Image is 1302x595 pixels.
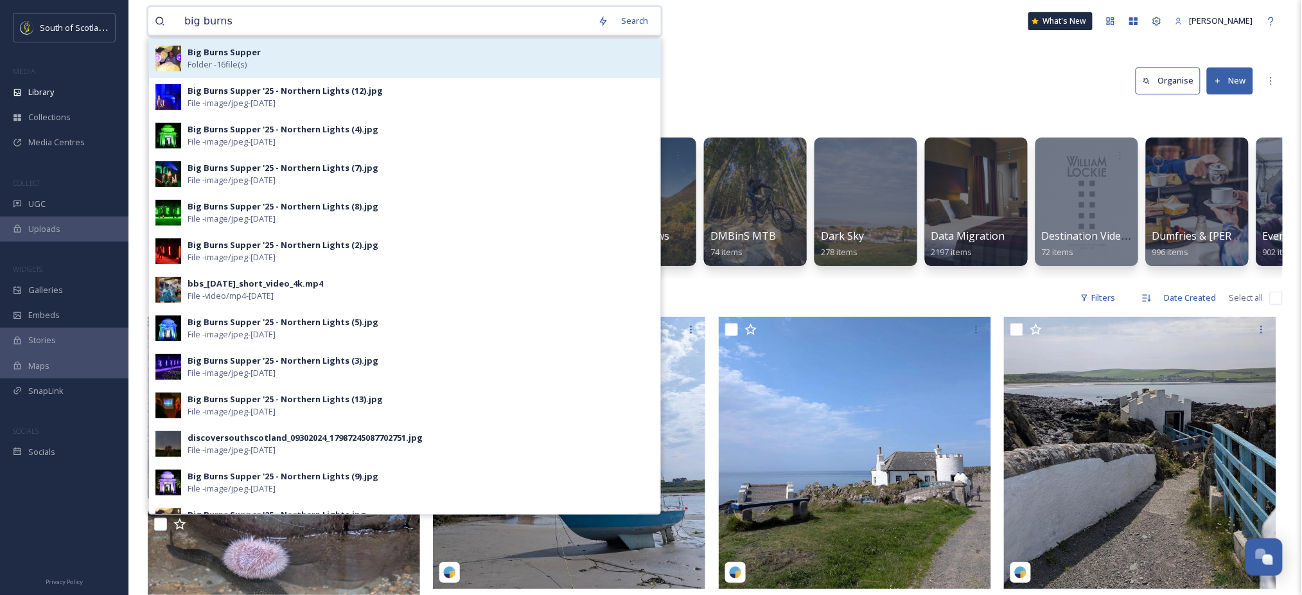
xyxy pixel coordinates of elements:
span: Uploads [28,223,60,235]
a: Dumfries & [PERSON_NAME]996 items [1152,230,1292,258]
img: f2b28bcf-2c16-4bbe-bc61-2cfed8dfbe8c.jpg [155,470,181,495]
div: Big Burns Supper '25 - Northern Lights (9).jpg [188,470,378,483]
img: 447afc87-8fc9-4dfb-8558-6db373473059.jpg [155,393,181,418]
div: Big Burns Supper '25 - Northern Lights (2).jpg [188,239,378,251]
img: the_ratchers-17979406028714415.jpeg [719,317,991,589]
img: 311ec0d6-81a3-46b1-9f81-7e0754d891f5.jpg [155,354,181,380]
div: Big Burns Supper '25 - Northern Lights (8).jpg [188,200,378,213]
span: Select all [1229,292,1263,304]
img: 1d575837-a4d2-4f9c-8326-001b0fecf3a0.jpg [155,84,181,110]
span: UGC [28,198,46,210]
span: [PERSON_NAME] [1190,15,1253,26]
div: Big Burns Supper '25 - Northern Lights (5).jpg [188,316,378,328]
span: File - image/jpeg - [DATE] [188,174,276,186]
img: snapsea-logo.png [1014,566,1027,579]
div: Filters [1074,285,1122,310]
img: 891527b9-505e-4e7d-8f7d-f6adf6eda9ad.jpg [155,200,181,226]
span: WIDGETS [13,264,42,274]
span: 902 items [1263,246,1299,258]
span: File - image/jpeg - [DATE] [188,328,276,341]
span: South of Scotland Destination Alliance [40,21,186,33]
span: Media Centres [28,136,85,148]
a: DMBinS MTB74 items [710,230,776,258]
img: 5aba6bab-59c7-4fbc-b816-bff01ea073ae.jpg [155,431,181,457]
div: bbs_[DATE]_short_video_4k.mp4 [188,278,323,290]
span: Privacy Policy [46,578,83,586]
span: 199 file s [148,292,178,304]
a: Dark Sky278 items [821,230,864,258]
div: Big Burns Supper '25 - Northern Lights.jpg [188,509,366,521]
span: Destination Videos [1042,229,1133,243]
span: File - image/jpeg - [DATE] [188,213,276,225]
span: File - image/jpeg - [DATE] [188,483,276,495]
span: Maps [28,360,49,372]
span: Data Migration [931,229,1005,243]
div: discoversouthscotland_09302024_17987245087702751.jpg [188,432,423,444]
span: File - image/jpeg - [DATE] [188,367,276,379]
a: Privacy Policy [46,573,83,589]
a: What's New [1028,12,1093,30]
span: File - video/mp4 - [DATE] [188,290,274,302]
img: snapsea-logo.png [443,566,456,579]
img: 870d9e49-711b-420f-96bc-b2f1c22a8183.jpg [155,238,181,264]
span: Stories [28,334,56,346]
span: Folder - 16 file(s) [188,58,247,71]
input: Search your library [178,7,592,35]
div: Big Burns Supper '25 - Northern Lights (7).jpg [188,162,378,174]
div: Search [615,8,655,33]
img: images.jpeg [21,21,33,34]
span: File - image/jpeg - [DATE] [188,405,276,418]
span: File - image/jpeg - [DATE] [188,97,276,109]
div: Big Burns Supper '25 - Northern Lights (3).jpg [188,355,378,367]
button: Open Chat [1245,538,1283,576]
span: Galleries [28,284,63,296]
img: ab54755f-ec5e-42a5-bd4e-465be0ca718d.jpg [155,161,181,187]
span: 996 items [1152,246,1189,258]
span: SOCIALS [13,426,39,436]
span: 72 items [1042,246,1074,258]
div: Big Burns Supper '25 - Northern Lights (13).jpg [188,393,383,405]
img: snapsea-logo.png [729,566,742,579]
span: COLLECT [13,178,40,188]
span: File - image/jpeg - [DATE] [188,444,276,456]
span: 278 items [821,246,858,258]
span: Embeds [28,309,60,321]
span: SnapLink [28,385,64,397]
a: [PERSON_NAME] [1168,8,1260,33]
img: d6056832-0243-4d6c-8c18-56d09821399f.jpg [155,277,181,303]
span: Collections [28,111,71,123]
strong: Big Burns Supper [188,46,261,58]
span: Socials [28,446,55,458]
span: MEDIA [13,66,35,76]
img: dd7434aa-9b2e-4925-a938-ee69b7d4a2dd.jpg [155,123,181,148]
img: 885e7bbc-47b6-499f-b0e5-3b1e41a202ea.jpg [155,46,181,71]
img: 654cfad8-45c9-4e59-a01d-6c413ba9354e.jpg [155,315,181,341]
img: 885e7bbc-47b6-499f-b0e5-3b1e41a202ea.jpg [155,508,181,534]
span: File - image/jpeg - [DATE] [188,251,276,263]
span: Dark Sky [821,229,864,243]
span: File - image/jpeg - [DATE] [188,136,276,148]
span: 74 items [710,246,743,258]
img: 240817-Glenlair-Feastival-2024-6-Demijohn.jpg [148,317,420,499]
a: Data Migration2197 items [931,230,1005,258]
span: Library [28,86,54,98]
div: Date Created [1158,285,1223,310]
span: Events [1263,229,1295,243]
span: Dumfries & [PERSON_NAME] [1152,229,1292,243]
span: 2197 items [931,246,972,258]
a: Organise [1136,67,1207,94]
a: Events902 items [1263,230,1299,258]
div: Big Burns Supper '25 - Northern Lights (4).jpg [188,123,378,136]
img: the_ratchers-18072897559782196.jpeg [1004,317,1276,589]
a: Destination Videos72 items [1042,230,1133,258]
button: New [1207,67,1253,94]
span: DMBinS MTB [710,229,776,243]
button: Organise [1136,67,1201,94]
div: Big Burns Supper '25 - Northern Lights (12).jpg [188,85,383,97]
